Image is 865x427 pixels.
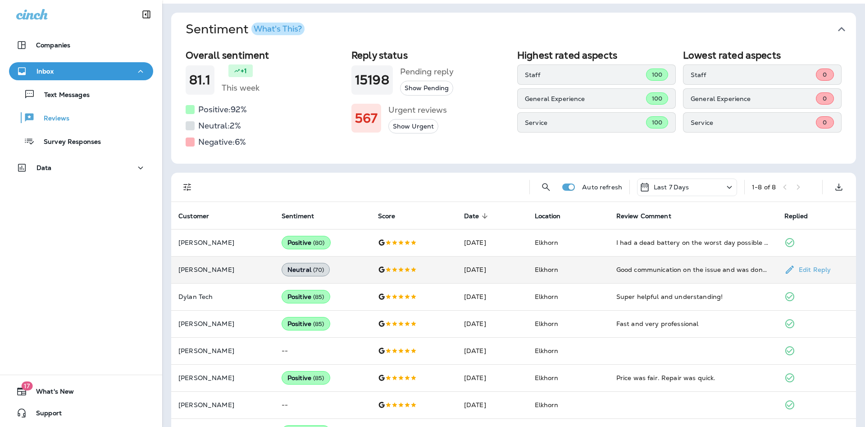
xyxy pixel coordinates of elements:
div: Fast and very professional [616,319,770,328]
span: 0 [823,119,827,126]
td: -- [274,337,371,364]
h1: 567 [355,111,378,126]
div: Super helpful and understanding! [616,292,770,301]
p: [PERSON_NAME] [178,347,267,354]
button: Collapse Sidebar [134,5,159,23]
span: 0 [823,95,827,102]
span: Elkhorn [535,266,559,274]
p: Data [36,164,52,171]
span: 0 [823,71,827,78]
h5: This week [222,81,259,95]
h5: Negative: 6 % [198,135,246,149]
h2: Overall sentiment [186,50,344,61]
p: Staff [525,71,646,78]
button: Reviews [9,108,153,127]
td: [DATE] [457,256,528,283]
p: [PERSON_NAME] [178,320,267,327]
span: What's New [27,388,74,399]
button: 17What's New [9,382,153,400]
span: 100 [652,71,662,78]
div: Good communication on the issue and was done in a timely manner. [616,265,770,274]
span: Customer [178,212,209,220]
p: Service [525,119,646,126]
span: Elkhorn [535,374,559,382]
button: Filters [178,178,196,196]
span: Sentiment [282,212,314,220]
td: [DATE] [457,391,528,418]
span: 17 [21,381,32,390]
div: Neutral [282,263,330,276]
span: ( 85 ) [313,374,324,382]
button: Data [9,159,153,177]
div: SentimentWhat's This? [171,46,856,164]
p: Text Messages [35,91,90,100]
span: Replied [784,212,808,220]
span: Review Comment [616,212,671,220]
p: Dylan Tech [178,293,267,300]
h5: Neutral: 2 % [198,119,241,133]
td: -- [274,391,371,418]
span: ( 85 ) [313,320,324,328]
div: What's This? [254,25,302,33]
h1: 81.1 [189,73,211,87]
h1: Sentiment [186,22,305,37]
span: Customer [178,212,221,220]
div: 1 - 8 of 8 [752,184,776,191]
div: Positive [282,371,330,385]
p: Survey Responses [35,138,101,147]
span: Review Comment [616,212,683,220]
td: [DATE] [457,337,528,364]
p: Staff [691,71,816,78]
div: Price was fair. Repair was quick. [616,373,770,382]
span: ( 70 ) [313,266,324,274]
span: Sentiment [282,212,326,220]
span: ( 85 ) [313,293,324,301]
p: +1 [241,66,247,75]
span: Score [378,212,396,220]
h2: Lowest rated aspects [683,50,842,61]
p: Auto refresh [582,184,622,191]
button: SentimentWhat's This? [178,13,863,46]
button: Export as CSV [830,178,848,196]
span: Location [535,212,573,220]
button: What's This? [251,23,305,35]
span: Elkhorn [535,401,559,409]
p: Inbox [36,68,54,75]
span: Score [378,212,407,220]
span: Elkhorn [535,347,559,355]
span: Elkhorn [535,320,559,328]
button: Text Messages [9,85,153,104]
button: Show Urgent [388,119,438,134]
div: Positive [282,317,330,331]
span: Date [464,212,491,220]
h5: Positive: 92 % [198,102,247,117]
p: General Experience [525,95,646,102]
p: [PERSON_NAME] [178,374,267,381]
button: Support [9,404,153,422]
p: [PERSON_NAME] [178,401,267,409]
td: [DATE] [457,364,528,391]
button: Survey Responses [9,132,153,151]
span: Support [27,409,62,420]
span: Date [464,212,479,220]
h5: Pending reply [400,64,454,79]
button: Companies [9,36,153,54]
td: [DATE] [457,229,528,256]
button: Search Reviews [537,178,555,196]
p: Service [691,119,816,126]
h2: Highest rated aspects [517,50,676,61]
span: Replied [784,212,819,220]
p: General Experience [691,95,816,102]
span: Elkhorn [535,239,559,247]
span: 100 [652,119,662,126]
span: Elkhorn [535,293,559,301]
span: 100 [652,95,662,102]
p: Edit Reply [795,266,831,273]
h1: 15198 [355,73,389,87]
div: Positive [282,236,331,249]
h2: Reply status [351,50,510,61]
span: ( 80 ) [313,239,325,247]
td: [DATE] [457,310,528,337]
p: Reviews [35,115,69,123]
button: Show Pending [400,81,453,96]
